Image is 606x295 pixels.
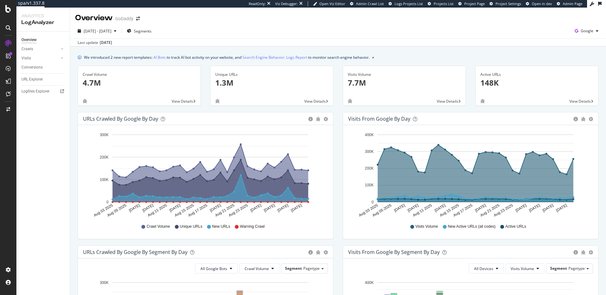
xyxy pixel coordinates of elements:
text: [DATE] [434,203,446,213]
text: [DATE] [169,203,181,213]
div: info banner [78,54,598,61]
text: Aug 21 2025 [479,203,500,218]
div: URLs Crawled by Google by day [83,116,158,122]
div: Last update [78,40,112,45]
div: bug [83,99,87,103]
div: bug [348,99,352,103]
div: Visits Volume [348,72,461,77]
text: Aug 23 2025 [228,203,249,218]
div: Overview [75,13,113,23]
span: [DATE] - [DATE] [84,28,111,34]
span: View Details [172,99,193,104]
text: Aug 15 2025 [174,203,195,218]
div: bug [480,99,485,103]
span: Open in dev [532,1,552,6]
div: ReadOnly: [249,1,266,6]
span: All Google Bots [200,266,227,271]
span: Warning Crawl [240,224,264,229]
button: All Google Bots [195,263,238,274]
div: gear [324,117,328,121]
text: Aug 15 2025 [439,203,460,218]
text: 400K [365,133,374,137]
a: Search Engine Behavior: Logs Report [242,54,307,61]
span: Crawl Volume [146,224,170,229]
p: 7.7M [348,77,461,88]
a: Logs Projects List [389,1,423,6]
div: GoDaddy [115,15,134,22]
div: arrow-right-arrow-left [136,16,140,21]
span: Visits Volume [415,224,438,229]
p: 148K [480,77,593,88]
button: close banner [371,53,376,62]
span: Open Viz Editor [319,1,345,6]
span: Active URLs [505,224,526,229]
span: Pagetype [568,266,585,271]
p: 4.7M [83,77,196,88]
button: Google [572,26,601,36]
text: [DATE] [528,203,541,213]
text: 400K [365,280,374,285]
a: Crawls [21,46,59,52]
text: Aug 03 2025 [358,203,379,218]
svg: A chart. [348,130,593,218]
div: LogAnalyzer [21,19,65,26]
span: Admin Page [563,1,582,6]
a: Open Viz Editor [313,1,345,6]
a: Admin Page [557,1,582,6]
div: Crawls [21,46,33,52]
text: 200K [100,155,109,160]
span: Project Settings [496,1,521,6]
text: [DATE] [263,203,276,213]
span: View Details [304,99,326,104]
button: Visits Volume [505,263,544,274]
div: bug [215,99,220,103]
a: Open in dev [526,1,552,6]
a: Conversions [21,64,65,71]
div: gear [589,117,593,121]
div: Visits from Google By Segment By Day [348,249,440,255]
span: Segments [134,28,151,34]
span: Pagetype [303,266,320,271]
div: URLs Crawled by Google By Segment By Day [83,249,187,255]
div: circle-info [573,117,578,121]
div: URL Explorer [21,76,43,83]
text: Aug 17 2025 [452,203,473,218]
a: Logfiles Explorer [21,88,65,95]
a: AI Bots [153,54,166,61]
span: Logs Projects List [395,1,423,6]
span: Visits Volume [511,266,534,271]
div: Viz Debugger: [275,1,298,6]
a: URL Explorer [21,76,65,83]
div: bug [316,117,320,121]
a: Admin Crawl List [350,1,384,6]
div: bug [581,117,585,121]
div: bug [581,250,585,255]
span: Segment [285,266,302,271]
div: bug [316,250,320,255]
text: [DATE] [393,203,406,213]
div: [DATE] [100,40,112,45]
span: Segment [550,266,567,271]
span: Google [581,28,593,33]
button: Crawl Volume [239,263,279,274]
div: A chart. [83,130,328,218]
text: Aug 05 2025 [106,203,127,218]
div: gear [324,250,328,255]
text: [DATE] [250,203,262,213]
span: New Active URLs (all codes) [448,224,496,229]
span: View Details [569,99,591,104]
text: [DATE] [474,203,487,213]
text: 300K [365,149,374,154]
text: [DATE] [555,203,568,213]
p: 1.3M [215,77,328,88]
div: Active URLs [480,72,593,77]
div: Conversions [21,64,43,71]
text: Aug 05 2025 [371,203,392,218]
text: Aug 03 2025 [93,203,114,218]
text: [DATE] [142,203,154,213]
div: Visits [21,55,31,62]
span: Projects List [434,1,454,6]
text: 100K [100,178,109,182]
div: gear [589,250,593,255]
